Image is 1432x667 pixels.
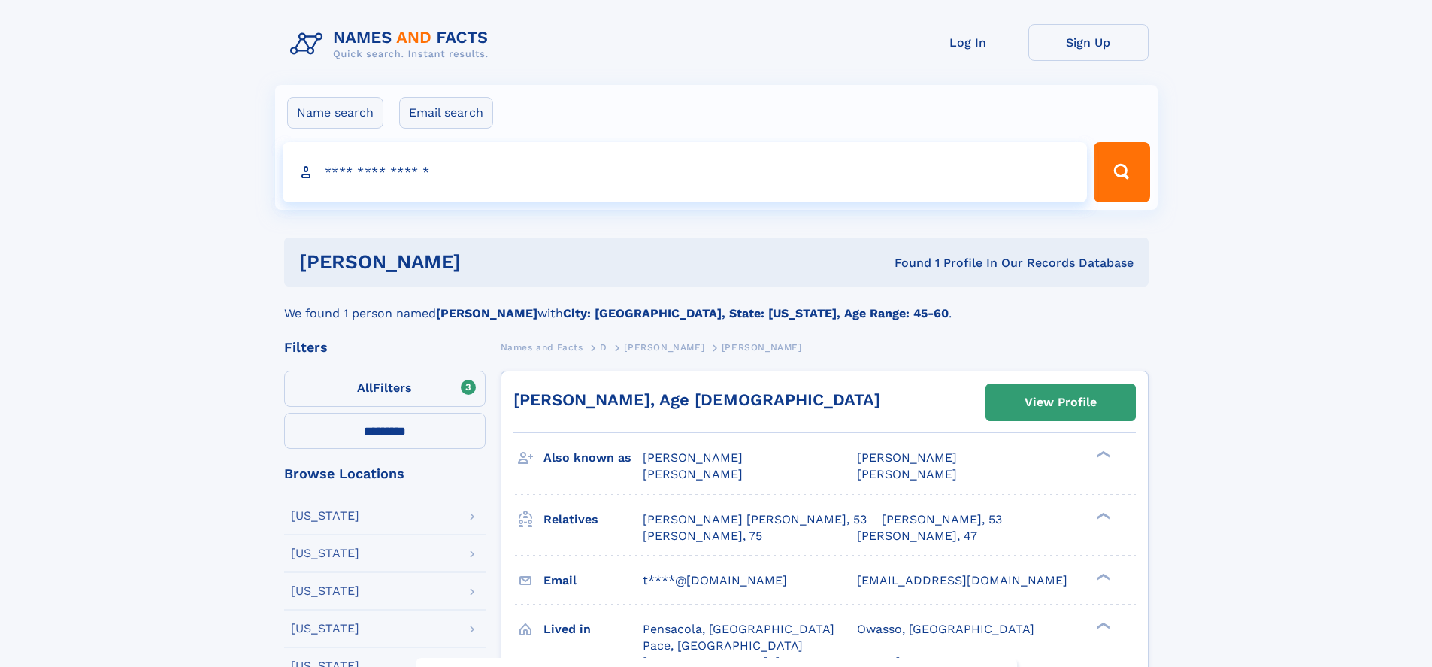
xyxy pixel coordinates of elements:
span: [PERSON_NAME] [643,467,743,481]
span: [PERSON_NAME] [643,450,743,465]
span: [EMAIL_ADDRESS][DOMAIN_NAME] [857,573,1067,587]
a: [PERSON_NAME], 53 [882,511,1002,528]
label: Email search [399,97,493,129]
a: [PERSON_NAME], Age [DEMOGRAPHIC_DATA] [513,390,880,409]
div: Browse Locations [284,467,486,481]
a: Sign Up [1028,24,1149,61]
a: [PERSON_NAME], 47 [857,528,977,544]
span: All [357,380,373,395]
h3: Also known as [543,445,643,471]
a: Names and Facts [501,338,583,356]
span: [PERSON_NAME] [624,342,704,353]
div: [US_STATE] [291,510,359,522]
div: Filters [284,341,486,354]
div: ❯ [1093,450,1111,459]
label: Name search [287,97,383,129]
div: We found 1 person named with . [284,287,1149,323]
div: ❯ [1093,511,1111,520]
div: ❯ [1093,620,1111,630]
span: Owasso, [GEOGRAPHIC_DATA] [857,622,1034,636]
div: [US_STATE] [291,547,359,559]
h3: Lived in [543,617,643,642]
b: City: [GEOGRAPHIC_DATA], State: [US_STATE], Age Range: 45-60 [563,306,949,320]
a: View Profile [986,384,1135,420]
a: [PERSON_NAME] [624,338,704,356]
span: [PERSON_NAME] [857,450,957,465]
div: View Profile [1025,385,1097,420]
div: Found 1 Profile In Our Records Database [677,255,1134,271]
span: Pace, [GEOGRAPHIC_DATA] [643,638,803,653]
div: [US_STATE] [291,585,359,597]
h3: Email [543,568,643,593]
div: ❯ [1093,571,1111,581]
span: [PERSON_NAME] [722,342,802,353]
img: Logo Names and Facts [284,24,501,65]
label: Filters [284,371,486,407]
span: D [600,342,607,353]
div: [US_STATE] [291,623,359,635]
h3: Relatives [543,507,643,532]
span: [PERSON_NAME] [857,467,957,481]
button: Search Button [1094,142,1149,202]
span: Pensacola, [GEOGRAPHIC_DATA] [643,622,834,636]
a: D [600,338,607,356]
h1: [PERSON_NAME] [299,253,678,271]
input: search input [283,142,1088,202]
a: [PERSON_NAME] [PERSON_NAME], 53 [643,511,867,528]
a: [PERSON_NAME], 75 [643,528,762,544]
b: [PERSON_NAME] [436,306,537,320]
a: Log In [908,24,1028,61]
